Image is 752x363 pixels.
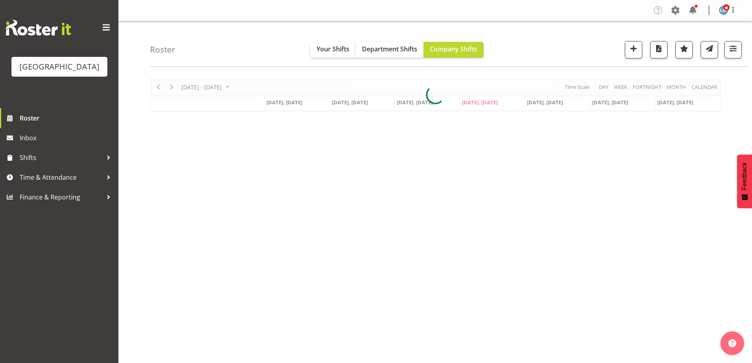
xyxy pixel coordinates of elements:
[150,45,175,54] h4: Roster
[20,112,114,124] span: Roster
[650,41,668,58] button: Download a PDF of the roster according to the set date range.
[728,339,736,347] img: help-xxl-2.png
[20,152,103,164] span: Shifts
[20,171,103,183] span: Time & Attendance
[724,41,742,58] button: Filter Shifts
[356,42,424,58] button: Department Shifts
[430,45,477,53] span: Company Shifts
[317,45,349,53] span: Your Shifts
[424,42,484,58] button: Company Shifts
[741,162,748,190] span: Feedback
[362,45,417,53] span: Department Shifts
[20,191,103,203] span: Finance & Reporting
[6,20,71,36] img: Rosterit website logo
[719,6,728,15] img: lesley-mckenzie127.jpg
[310,42,356,58] button: Your Shifts
[20,132,114,144] span: Inbox
[625,41,642,58] button: Add a new shift
[701,41,718,58] button: Send a list of all shifts for the selected filtered period to all rostered employees.
[19,61,99,73] div: [GEOGRAPHIC_DATA]
[675,41,693,58] button: Highlight an important date within the roster.
[737,154,752,208] button: Feedback - Show survey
